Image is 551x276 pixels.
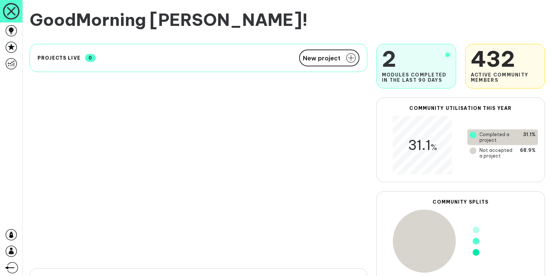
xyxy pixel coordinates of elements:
[85,54,96,62] span: 0
[520,147,536,159] span: 68.9%
[479,132,517,143] span: Completed a project
[479,147,514,159] span: Not accepted a project
[37,55,81,61] h2: Projects live
[299,49,359,66] button: New project
[383,199,538,205] h2: Community Splits
[383,105,538,111] h2: Community Utilisation this year
[408,136,437,154] span: 31.1
[471,72,539,83] span: Active Community Members
[471,45,539,72] span: 432
[523,132,536,143] span: 31.1%
[150,9,308,30] span: [PERSON_NAME] !
[303,55,340,61] span: New project
[431,142,437,152] span: %
[382,45,451,72] span: 2
[382,72,451,83] span: Modules completed in the last 90 days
